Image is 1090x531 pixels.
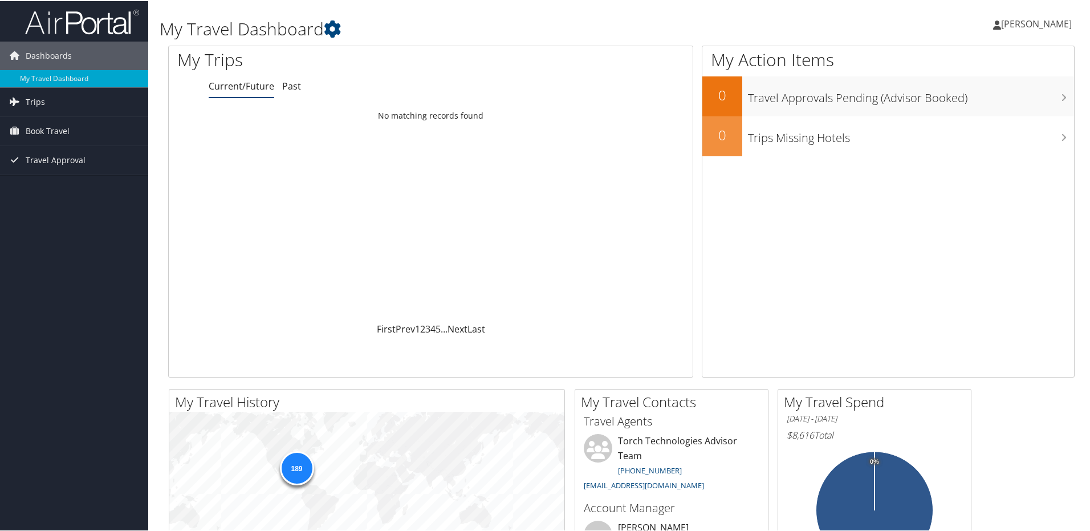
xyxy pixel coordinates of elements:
li: Torch Technologies Advisor Team [578,433,765,494]
a: 0Travel Approvals Pending (Advisor Booked) [702,75,1074,115]
h2: My Travel Contacts [581,391,768,411]
span: … [441,322,448,334]
a: 1 [415,322,420,334]
a: 2 [420,322,425,334]
span: Book Travel [26,116,70,144]
img: airportal-logo.png [25,7,139,34]
a: [EMAIL_ADDRESS][DOMAIN_NAME] [584,479,704,489]
h3: Travel Agents [584,412,759,428]
a: [PERSON_NAME] [993,6,1083,40]
a: 3 [425,322,430,334]
h1: My Action Items [702,47,1074,71]
h1: My Travel Dashboard [160,16,775,40]
a: 4 [430,322,436,334]
h3: Account Manager [584,499,759,515]
span: Trips [26,87,45,115]
h2: My Travel Spend [784,391,971,411]
h3: Trips Missing Hotels [748,123,1074,145]
span: [PERSON_NAME] [1001,17,1072,29]
a: Prev [396,322,415,334]
h6: [DATE] - [DATE] [787,412,962,423]
a: 5 [436,322,441,334]
span: Dashboards [26,40,72,69]
span: $8,616 [787,428,814,440]
a: Current/Future [209,79,274,91]
h6: Total [787,428,962,440]
a: 0Trips Missing Hotels [702,115,1074,155]
a: Past [282,79,301,91]
a: [PHONE_NUMBER] [618,464,682,475]
h2: 0 [702,124,742,144]
h2: 0 [702,84,742,104]
span: Travel Approval [26,145,86,173]
h2: My Travel History [175,391,564,411]
div: 189 [279,449,314,484]
a: First [377,322,396,334]
tspan: 0% [870,457,879,464]
td: No matching records found [169,104,693,125]
h3: Travel Approvals Pending (Advisor Booked) [748,83,1074,105]
a: Last [467,322,485,334]
a: Next [448,322,467,334]
h1: My Trips [177,47,466,71]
